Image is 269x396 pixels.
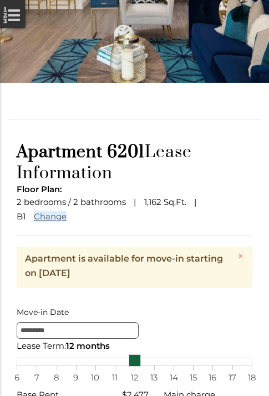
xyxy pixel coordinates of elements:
span: 18 [246,370,257,385]
span: Floor Plan: [17,184,62,194]
span: 8 [51,370,62,385]
div: Lease Term: [17,339,252,353]
label: Move-in Date [17,305,252,319]
span: 16 [207,370,218,385]
p: Apartment is available for move-in starting on [DATE] [25,252,232,280]
span: 12 [129,370,140,385]
span: 17 [227,370,238,385]
span: 7 [31,370,42,385]
span: 11 [109,370,120,385]
span: 12 months [66,340,110,351]
span: Sq.Ft. [164,197,186,207]
span: 13 [149,370,160,385]
span: B1 [17,211,26,222]
h1: Lease Information [17,142,252,184]
span: 2 bedrooms / 2 bathrooms [17,197,126,207]
span: 15 [187,370,199,385]
span: 10 [90,370,101,385]
input: Move-in Date edit selected 9/19/2025 [17,322,139,339]
span: 9 [70,370,82,385]
a: Change [34,211,67,222]
span: 6 [11,370,22,385]
span: 1,162 [144,197,161,207]
span: × [237,249,244,263]
span: Apartment 6201 [17,142,145,163]
span: 14 [168,370,179,385]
